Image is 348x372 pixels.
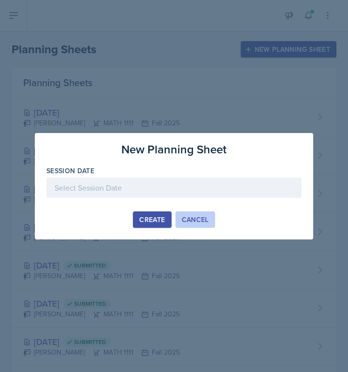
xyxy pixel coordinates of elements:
button: Create [133,211,171,228]
div: Create [139,216,165,223]
label: Session Date [46,166,94,176]
button: Cancel [175,211,215,228]
h3: New Planning Sheet [121,141,227,158]
div: Cancel [182,216,209,223]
